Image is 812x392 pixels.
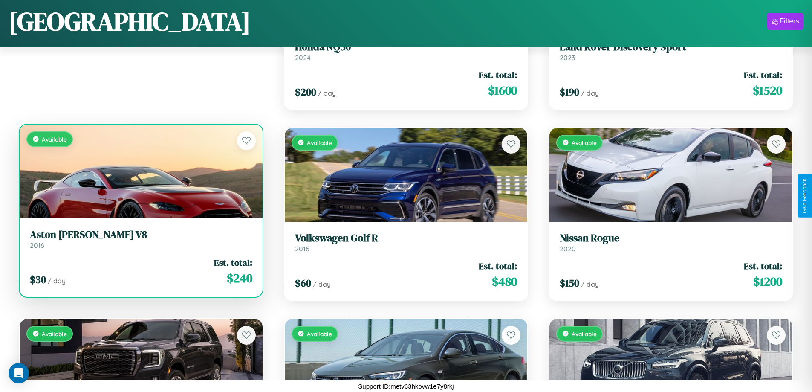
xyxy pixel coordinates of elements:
[560,244,576,253] span: 2020
[560,53,575,62] span: 2023
[30,241,44,250] span: 2016
[560,232,782,253] a: Nissan Rogue2020
[572,139,597,146] span: Available
[581,280,599,288] span: / day
[30,229,252,250] a: Aston [PERSON_NAME] V82016
[479,69,517,81] span: Est. total:
[295,276,311,290] span: $ 60
[307,330,332,337] span: Available
[560,85,579,99] span: $ 190
[753,82,782,99] span: $ 1520
[295,244,309,253] span: 2016
[744,260,782,272] span: Est. total:
[9,363,29,383] div: Open Intercom Messenger
[780,17,799,26] div: Filters
[358,380,454,392] p: Support ID: metv63hkovw1e7y8rkj
[295,53,311,62] span: 2024
[227,270,252,287] span: $ 240
[802,179,808,213] div: Give Feedback
[560,41,782,53] h3: Land Rover Discovery Sport
[492,273,517,290] span: $ 480
[295,85,316,99] span: $ 200
[560,41,782,62] a: Land Rover Discovery Sport2023
[753,273,782,290] span: $ 1200
[744,69,782,81] span: Est. total:
[30,273,46,287] span: $ 30
[767,13,803,30] button: Filters
[295,41,517,53] h3: Honda NQ50
[572,330,597,337] span: Available
[295,232,517,253] a: Volkswagen Golf R2016
[560,232,782,244] h3: Nissan Rogue
[581,89,599,97] span: / day
[479,260,517,272] span: Est. total:
[560,276,579,290] span: $ 150
[42,330,67,337] span: Available
[318,89,336,97] span: / day
[30,229,252,241] h3: Aston [PERSON_NAME] V8
[48,276,66,285] span: / day
[313,280,331,288] span: / day
[295,41,517,62] a: Honda NQ502024
[295,232,517,244] h3: Volkswagen Golf R
[488,82,517,99] span: $ 1600
[42,136,67,143] span: Available
[9,4,251,39] h1: [GEOGRAPHIC_DATA]
[307,139,332,146] span: Available
[214,256,252,269] span: Est. total:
